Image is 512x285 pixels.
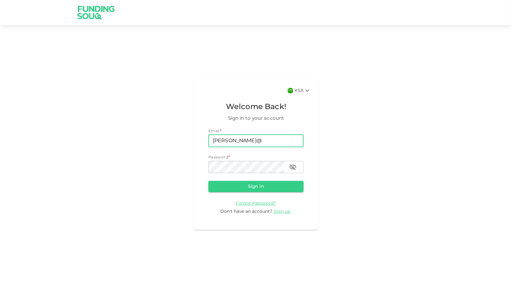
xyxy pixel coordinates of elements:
a: Forgot Password? [236,201,276,206]
input: email [208,135,304,147]
span: Don't have an account? [220,209,272,214]
span: Password [208,156,228,159]
input: password [208,161,284,173]
span: Forgot Password? [236,201,276,206]
span: Sign in to your account [208,115,304,122]
button: Sign in [208,181,304,192]
img: flag-sa.b9a346574cdc8950dd34b50780441f57.svg [288,88,293,93]
span: Welcome Back! [208,101,304,113]
div: KSA [294,87,311,94]
span: Sign up [274,209,290,214]
span: Email [208,129,220,133]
